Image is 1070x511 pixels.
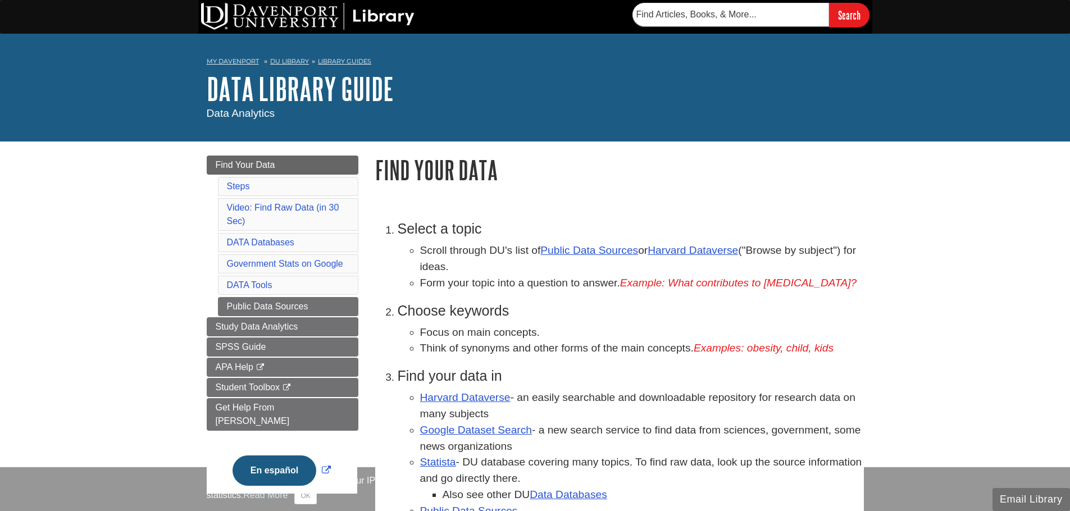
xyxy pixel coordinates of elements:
[207,398,358,431] a: Get Help From [PERSON_NAME]
[207,156,358,505] div: Guide Page Menu
[420,390,864,422] li: - an easily searchable and downloadable repository for research data on many subjects
[227,259,343,268] a: Government Stats on Google
[420,424,532,436] a: Google Dataset Search
[216,160,275,170] span: Find Your Data
[207,337,358,357] a: SPSS Guide
[694,342,834,354] em: Examples: obesity, child, kids
[443,487,864,503] li: Also see other DU
[216,342,266,352] span: SPSS Guide
[233,455,316,486] button: En español
[207,71,394,106] a: DATA Library Guide
[227,238,294,247] a: DATA Databases
[398,303,864,319] h3: Choose keywords
[207,358,358,377] a: APA Help
[207,317,358,336] a: Study Data Analytics
[207,378,358,397] a: Student Toolbox
[216,322,298,331] span: Study Data Analytics
[216,403,290,426] span: Get Help From [PERSON_NAME]
[227,280,272,290] a: DATA Tools
[829,3,869,27] input: Search
[420,454,864,503] li: - DU database covering many topics. To find raw data, look up the source information and go direc...
[398,221,864,237] h3: Select a topic
[216,362,253,372] span: APA Help
[530,489,607,500] a: Data Databases
[227,203,339,226] a: Video: Find Raw Data (in 30 Sec)
[398,368,864,384] h3: Find your data in
[218,297,358,316] a: Public Data Sources
[270,57,309,65] a: DU Library
[420,243,864,275] li: Scroll through DU's list of or ("Browse by subject") for ideas.
[207,57,259,66] a: My Davenport
[207,54,864,72] nav: breadcrumb
[230,466,334,475] a: Link opens in new window
[540,244,638,256] a: Public Data Sources
[420,340,864,357] li: Think of synonyms and other forms of the main concepts.
[632,3,869,27] form: Searches DU Library's articles, books, and more
[216,382,280,392] span: Student Toolbox
[201,3,415,30] img: DU Library
[375,156,864,184] h1: Find Your Data
[632,3,829,26] input: Find Articles, Books, & More...
[282,384,292,391] i: This link opens in a new window
[420,275,864,291] li: Form your topic into a question to answer.
[420,391,511,403] a: Harvard Dataverse
[256,364,265,371] i: This link opens in a new window
[992,488,1070,511] button: Email Library
[620,277,857,289] em: Example: What contributes to [MEDICAL_DATA]?
[420,422,864,455] li: - a new search service to find data from sciences, government, some news organizations
[207,156,358,175] a: Find Your Data
[420,325,864,341] li: Focus on main concepts.
[420,456,456,468] a: Statista
[227,181,250,191] a: Steps
[648,244,738,256] a: Harvard Dataverse
[207,107,275,119] span: Data Analytics
[318,57,371,65] a: Library Guides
